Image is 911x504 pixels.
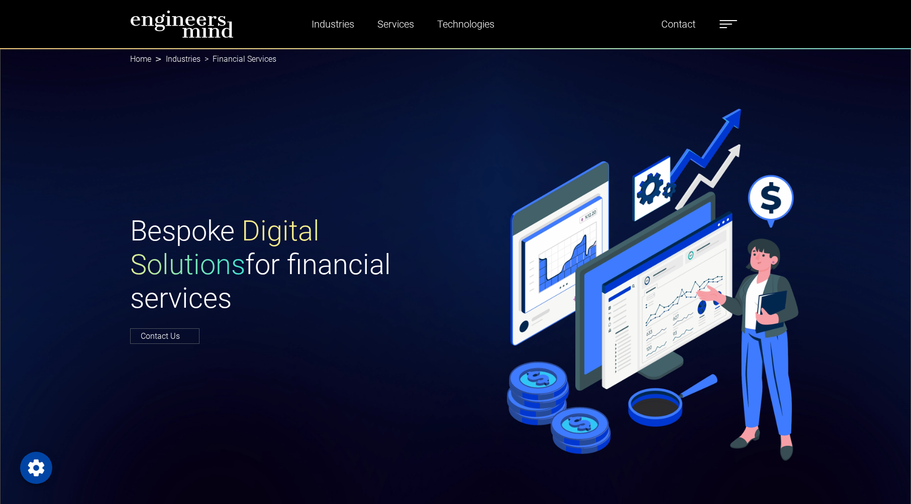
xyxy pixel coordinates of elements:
a: Home [130,54,151,64]
h1: Bespoke for financial services [130,214,450,316]
a: Industries [166,54,200,64]
a: Contact [657,13,699,36]
a: Technologies [433,13,498,36]
li: Financial Services [200,53,276,65]
a: Services [373,13,418,36]
a: Industries [308,13,358,36]
nav: breadcrumb [130,48,781,70]
a: Contact Us [130,328,199,344]
img: logo [130,10,234,38]
span: Digital Solutions [130,214,320,281]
